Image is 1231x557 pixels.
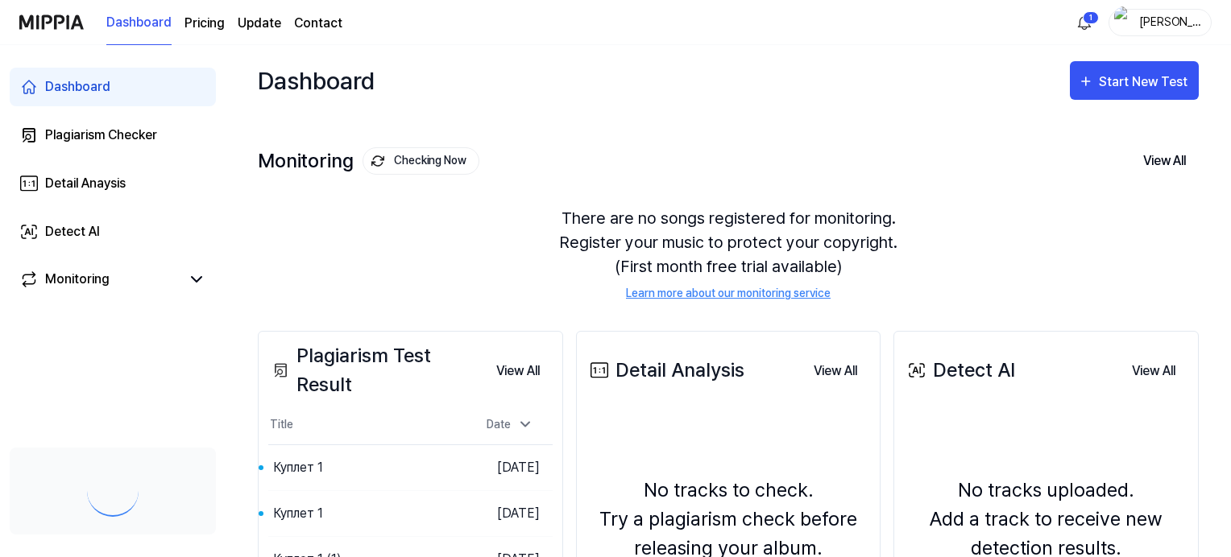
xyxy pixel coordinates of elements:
[1119,354,1188,387] a: View All
[586,356,744,385] div: Detail Analysis
[45,222,100,241] div: Detect AI
[1138,13,1201,31] div: [PERSON_NAME]
[1130,144,1199,178] button: View All
[268,406,467,444] th: Title
[483,355,553,387] button: View All
[801,355,870,387] button: View All
[1083,11,1099,24] div: 1
[371,155,384,167] img: monitoring Icon
[1099,72,1191,93] div: Start New Test
[467,490,553,536] td: [DATE]
[238,14,281,33] a: Update
[258,187,1199,321] div: There are no songs registered for monitoring. Register your music to protect your copyright. (Fir...
[258,61,375,100] div: Dashboard
[363,147,479,175] button: Checking Now
[1114,6,1134,39] img: profile
[268,341,483,399] div: Plagiarism Test Result
[45,126,157,145] div: Plagiarism Checker
[45,270,110,289] div: Monitoring
[273,458,323,477] div: Куплет 1
[1070,61,1199,100] button: Start New Test
[10,68,216,106] a: Dashboard
[1075,13,1094,32] img: 알림
[626,285,831,302] a: Learn more about our monitoring service
[294,14,342,33] a: Contact
[106,1,172,45] a: Dashboard
[10,116,216,155] a: Plagiarism Checker
[10,212,216,251] a: Detect AI
[483,354,553,387] a: View All
[1119,355,1188,387] button: View All
[1109,9,1212,36] button: profile[PERSON_NAME]
[258,147,479,175] div: Monitoring
[480,411,540,438] div: Date
[19,270,180,289] a: Monitoring
[801,354,870,387] a: View All
[273,504,323,523] div: Куплет 1
[10,164,216,203] a: Detail Anaysis
[45,174,126,193] div: Detail Anaysis
[1071,10,1097,35] button: 알림1
[184,14,225,33] a: Pricing
[467,444,553,490] td: [DATE]
[904,356,1015,385] div: Detect AI
[45,77,110,97] div: Dashboard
